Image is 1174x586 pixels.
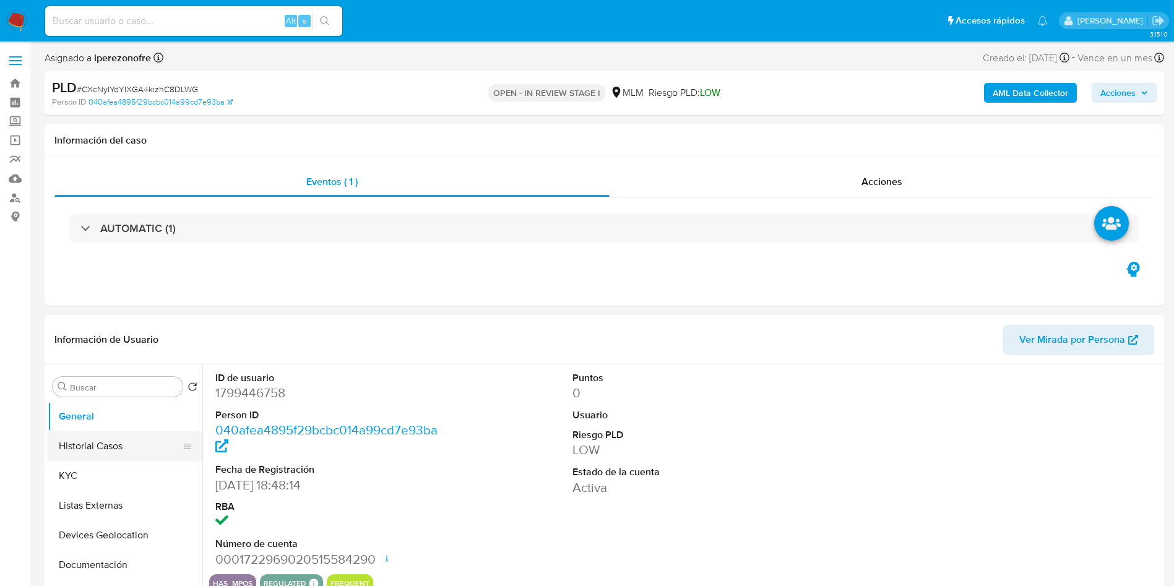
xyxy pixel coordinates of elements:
[610,86,644,100] div: MLM
[1019,325,1125,355] span: Ver Mirada por Persona
[1100,83,1136,103] span: Acciones
[983,50,1069,66] div: Creado el: [DATE]
[572,428,798,442] dt: Riesgo PLD
[215,421,438,456] a: 040afea4895f29bcbc014a99cd7e93ba
[52,97,86,108] b: Person ID
[1077,51,1152,65] span: Vence en un mes
[48,402,202,431] button: General
[956,14,1025,27] span: Accesos rápidos
[1092,83,1157,103] button: Acciones
[303,15,306,27] span: s
[48,550,202,580] button: Documentación
[48,520,202,550] button: Devices Geolocation
[1152,14,1165,27] a: Salir
[77,83,198,95] span: # CXcNyIYdYIXGA4kizhC8DLWG
[312,12,337,30] button: search-icon
[264,581,306,586] button: regulated
[572,441,798,459] dd: LOW
[215,463,441,476] dt: Fecha de Registración
[572,384,798,402] dd: 0
[861,175,902,189] span: Acciones
[45,13,342,29] input: Buscar usuario o caso...
[48,491,202,520] button: Listas Externas
[92,51,151,65] b: iperezonofre
[100,222,176,235] h3: AUTOMATIC (1)
[572,371,798,385] dt: Puntos
[572,479,798,496] dd: Activa
[488,84,605,101] p: OPEN - IN REVIEW STAGE I
[48,461,202,491] button: KYC
[1037,15,1048,26] a: Notificaciones
[215,371,441,385] dt: ID de usuario
[215,551,441,568] dd: 0001722969020515584290
[215,537,441,551] dt: Número de cuenta
[572,465,798,479] dt: Estado de la cuenta
[54,134,1154,147] h1: Información del caso
[213,581,252,586] button: has_mpos
[330,581,369,586] button: frequent
[1003,325,1154,355] button: Ver Mirada por Persona
[215,500,441,514] dt: RBA
[45,51,151,65] span: Asignado a
[984,83,1077,103] button: AML Data Collector
[286,15,296,27] span: Alt
[52,77,77,97] b: PLD
[572,408,798,422] dt: Usuario
[215,384,441,402] dd: 1799446758
[1077,15,1147,27] p: ivonne.perezonofre@mercadolibre.com.mx
[48,431,192,461] button: Historial Casos
[215,476,441,494] dd: [DATE] 18:48:14
[700,85,720,100] span: LOW
[69,214,1139,243] div: AUTOMATIC (1)
[215,408,441,422] dt: Person ID
[70,382,178,393] input: Buscar
[188,382,197,395] button: Volver al orden por defecto
[306,175,358,189] span: Eventos ( 1 )
[58,382,67,392] button: Buscar
[649,86,720,100] span: Riesgo PLD:
[88,97,233,108] a: 040afea4895f29bcbc014a99cd7e93ba
[1072,50,1075,66] span: -
[54,334,158,346] h1: Información de Usuario
[993,83,1068,103] b: AML Data Collector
